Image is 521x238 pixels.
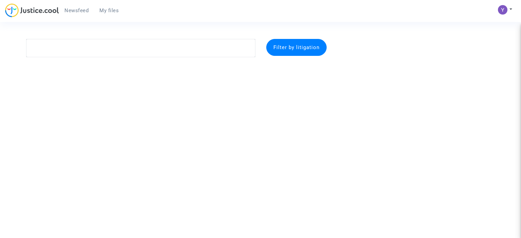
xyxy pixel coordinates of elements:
[64,7,89,14] span: Newsfeed
[273,44,320,50] span: Filter by litigation
[498,5,507,15] img: ACg8ocLJbu-06PV-PP0rSorRCNxlVR0ijoVEwORkjsgJBMEIW3VU-A=s96-c
[59,5,94,16] a: Newsfeed
[99,7,119,14] span: My files
[5,3,59,17] img: jc-logo.svg
[94,5,124,16] a: My files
